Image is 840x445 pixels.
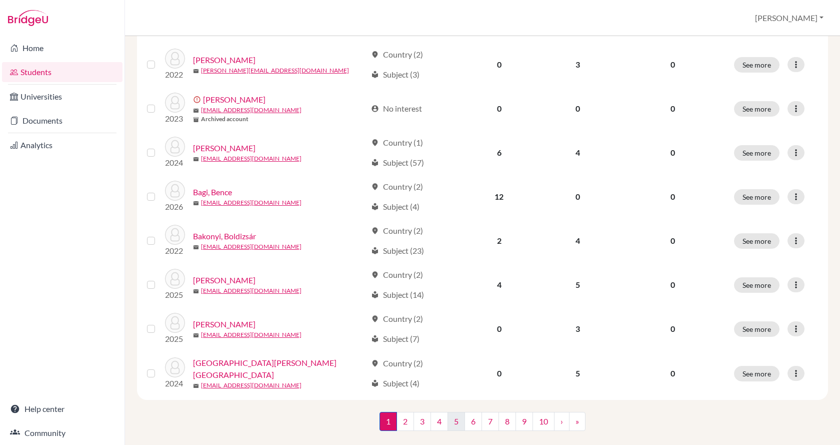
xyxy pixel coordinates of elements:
span: error_outline [193,96,203,104]
span: location_on [371,183,379,191]
span: local_library [371,71,379,79]
div: Country (2) [371,269,423,281]
a: [EMAIL_ADDRESS][DOMAIN_NAME] [201,242,301,251]
td: 5 [537,351,618,396]
div: Country (2) [371,357,423,369]
a: [PERSON_NAME] [193,142,255,154]
p: 2022 [165,69,185,81]
a: Community [2,423,122,443]
td: 0 [461,43,537,87]
a: 4 [430,412,448,431]
div: Subject (14) [371,289,424,301]
p: 0 [624,103,722,115]
td: 2 [461,219,537,263]
p: 0 [624,235,722,247]
a: [GEOGRAPHIC_DATA][PERSON_NAME][GEOGRAPHIC_DATA] [193,357,366,381]
div: Subject (7) [371,333,419,345]
img: Balázs, Réka [165,313,185,333]
span: 1 [379,412,397,431]
div: Subject (23) [371,245,424,257]
span: mail [193,288,199,294]
p: 2024 [165,157,185,169]
img: Bagi, Bence [165,181,185,201]
a: 2 [396,412,414,431]
a: 7 [481,412,499,431]
span: mail [193,68,199,74]
td: 0 [461,307,537,351]
a: Home [2,38,122,58]
span: local_library [371,379,379,387]
td: 12 [461,175,537,219]
img: Bakonyi, Boldizsár [165,225,185,245]
span: location_on [371,315,379,323]
p: 2025 [165,289,185,301]
button: See more [734,101,779,117]
span: location_on [371,51,379,59]
button: See more [734,321,779,337]
span: mail [193,156,199,162]
a: 8 [498,412,516,431]
td: 5 [537,263,618,307]
button: See more [734,233,779,249]
a: [EMAIL_ADDRESS][DOMAIN_NAME] [201,286,301,295]
p: 0 [624,191,722,203]
img: Árvai, Péter [165,49,185,69]
a: [PERSON_NAME] [203,94,265,106]
a: [PERSON_NAME] [193,318,255,330]
td: 3 [537,43,618,87]
a: » [569,412,585,431]
td: 0 [537,175,618,219]
a: Analytics [2,135,122,155]
button: See more [734,145,779,161]
a: [EMAIL_ADDRESS][DOMAIN_NAME] [201,106,301,115]
a: Students [2,62,122,82]
div: Subject (4) [371,377,419,389]
a: Universities [2,87,122,107]
a: 9 [515,412,533,431]
span: local_library [371,247,379,255]
td: 4 [537,219,618,263]
span: mail [193,332,199,338]
a: [EMAIL_ADDRESS][DOMAIN_NAME] [201,154,301,163]
img: Babka, Zsolt [165,137,185,157]
span: location_on [371,139,379,147]
a: [PERSON_NAME] [193,274,255,286]
a: 6 [464,412,482,431]
b: Archived account [201,115,248,124]
a: 10 [532,412,554,431]
div: Country (2) [371,225,423,237]
span: mail [193,108,199,114]
img: Balikó, Flóra [165,357,185,377]
a: Help center [2,399,122,419]
td: 4 [461,263,537,307]
a: › [554,412,569,431]
span: local_library [371,159,379,167]
a: Bakonyi, Boldizsár [193,230,256,242]
div: Country (1) [371,137,423,149]
a: [EMAIL_ADDRESS][DOMAIN_NAME] [201,330,301,339]
div: Country (2) [371,313,423,325]
span: mail [193,244,199,250]
p: 0 [624,59,722,71]
p: 2022 [165,245,185,257]
td: 0 [461,351,537,396]
a: [PERSON_NAME] [193,54,255,66]
a: [PERSON_NAME][EMAIL_ADDRESS][DOMAIN_NAME] [201,66,349,75]
a: [EMAIL_ADDRESS][DOMAIN_NAME] [201,198,301,207]
img: Bábás, Árpád [165,93,185,113]
span: location_on [371,227,379,235]
nav: ... [379,412,585,439]
div: Subject (57) [371,157,424,169]
button: See more [734,366,779,381]
a: 3 [413,412,431,431]
div: Subject (3) [371,69,419,81]
button: See more [734,189,779,205]
div: Country (2) [371,49,423,61]
p: 0 [624,147,722,159]
span: location_on [371,271,379,279]
button: [PERSON_NAME] [750,9,828,28]
img: Balázs, Bori [165,269,185,289]
p: 0 [624,323,722,335]
p: 2023 [165,113,185,125]
span: mail [193,200,199,206]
